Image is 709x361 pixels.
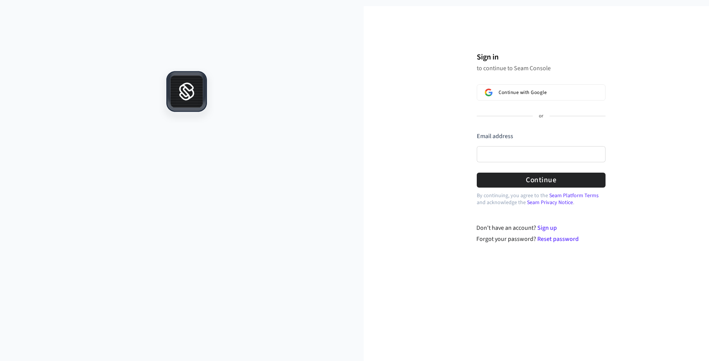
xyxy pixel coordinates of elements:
[549,192,599,199] a: Seam Platform Terms
[527,199,573,206] a: Seam Privacy Notice
[477,173,606,188] button: Continue
[477,192,606,206] p: By continuing, you agree to the and acknowledge the .
[476,223,606,232] div: Don't have an account?
[477,132,513,140] label: Email address
[477,84,606,101] button: Sign in with GoogleContinue with Google
[539,113,543,120] p: or
[477,64,606,72] p: to continue to Seam Console
[485,89,492,96] img: Sign in with Google
[477,51,606,63] h1: Sign in
[537,235,579,243] a: Reset password
[499,89,547,96] span: Continue with Google
[537,224,557,232] a: Sign up
[476,234,606,244] div: Forgot your password?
